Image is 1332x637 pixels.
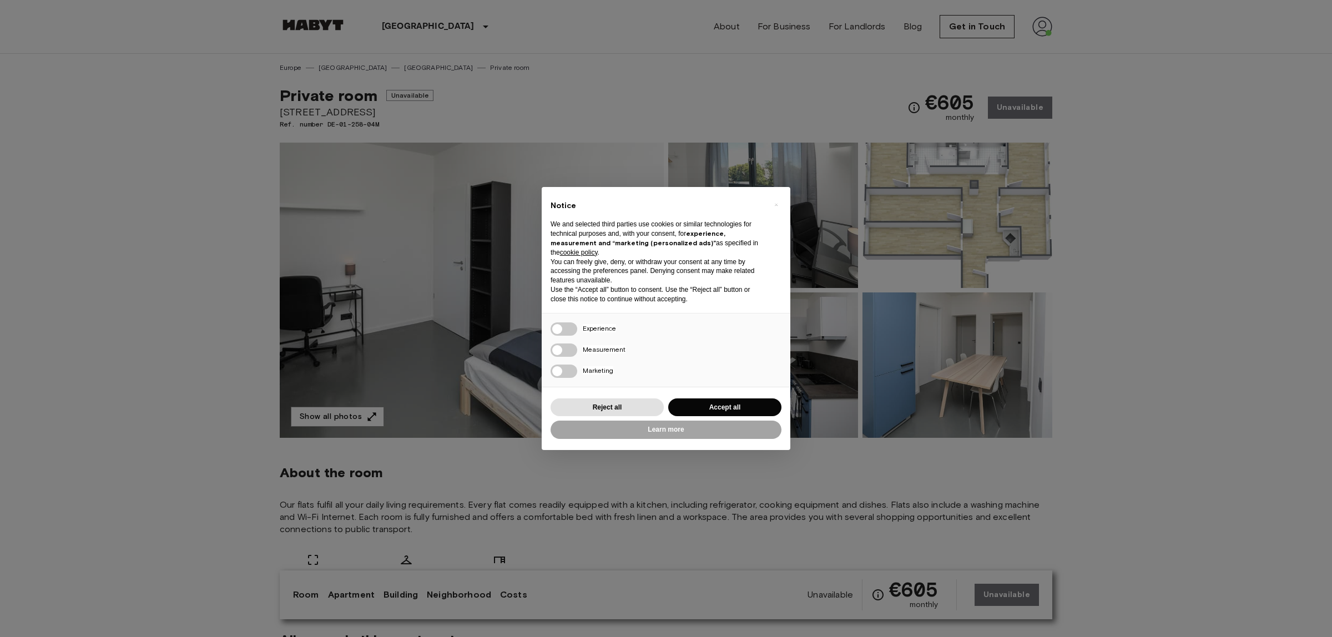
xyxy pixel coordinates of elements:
span: Marketing [583,366,613,375]
button: Close this notice [767,196,785,214]
span: × [774,198,778,211]
span: Measurement [583,345,625,353]
h2: Notice [551,200,764,211]
strong: experience, measurement and “marketing (personalized ads)” [551,229,725,247]
a: cookie policy [560,249,598,256]
span: Experience [583,324,616,332]
button: Learn more [551,421,781,439]
button: Reject all [551,398,664,417]
p: You can freely give, deny, or withdraw your consent at any time by accessing the preferences pane... [551,257,764,285]
button: Accept all [668,398,781,417]
p: We and selected third parties use cookies or similar technologies for technical purposes and, wit... [551,220,764,257]
p: Use the “Accept all” button to consent. Use the “Reject all” button or close this notice to conti... [551,285,764,304]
